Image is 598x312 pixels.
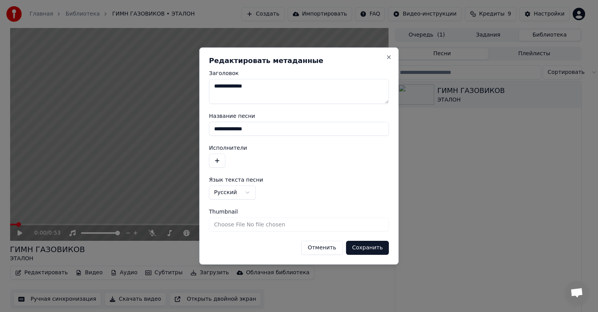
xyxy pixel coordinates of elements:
[209,177,263,182] span: Язык текста песни
[209,145,389,151] label: Исполнители
[209,70,389,76] label: Заголовок
[209,209,238,214] span: Thumbnail
[346,241,389,255] button: Сохранить
[209,57,389,64] h2: Редактировать метаданные
[209,113,389,119] label: Название песни
[301,241,343,255] button: Отменить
